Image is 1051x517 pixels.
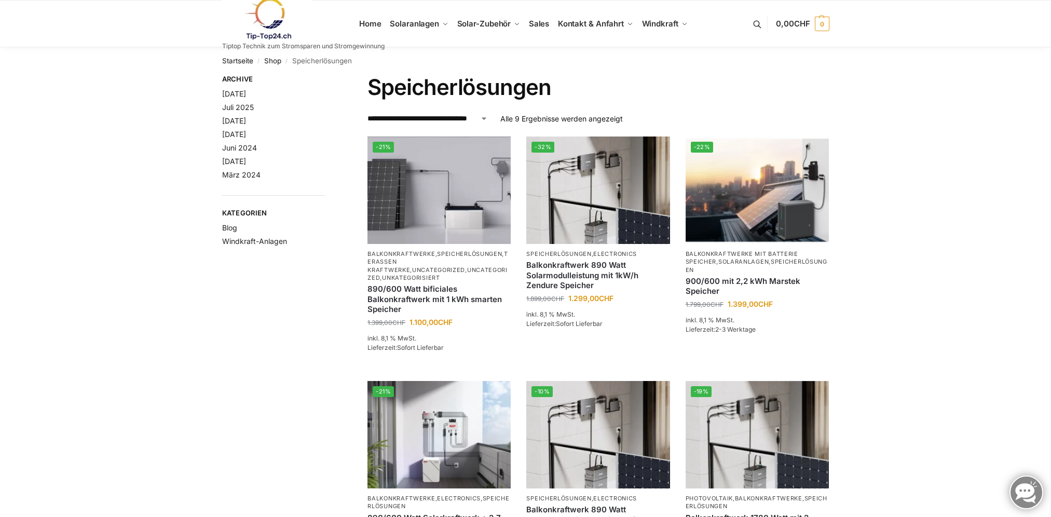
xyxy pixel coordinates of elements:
[553,1,637,47] a: Kontakt & Anfahrt
[686,381,829,488] a: -19%Zendure-solar-flow-Batteriespeicher für Balkonkraftwerke
[222,208,325,219] span: Kategorien
[556,320,603,328] span: Sofort Lieferbar
[367,266,508,281] a: Uncategorized
[222,74,325,85] span: Archive
[437,495,481,502] a: Electronics
[457,19,511,29] span: Solar-Zubehör
[776,19,810,29] span: 0,00
[437,250,502,257] a: Speicherlösungen
[367,137,511,244] img: ASE 1000 Batteriespeicher
[392,319,405,326] span: CHF
[637,1,692,47] a: Windkraft
[686,137,829,244] a: -22%Balkonkraftwerk mit Marstek Speicher
[222,237,287,246] a: Windkraft-Anlagen
[412,266,465,274] a: Uncategorized
[526,495,670,502] p: ,
[524,1,553,47] a: Sales
[735,495,802,502] a: Balkonkraftwerke
[367,113,488,124] select: Shop-Reihenfolge
[222,47,829,74] nav: Breadcrumb
[758,300,773,308] span: CHF
[593,250,637,257] a: Electronics
[718,258,769,265] a: Solaranlagen
[686,250,798,265] a: Balkonkraftwerke mit Batterie Speicher
[526,310,670,319] p: inkl. 8,1 % MwSt.
[367,319,405,326] bdi: 1.399,00
[386,1,453,47] a: Solaranlagen
[222,116,246,125] a: [DATE]
[686,495,733,502] a: Photovoltaik
[794,19,810,29] span: CHF
[686,301,724,308] bdi: 1.799,00
[367,74,829,100] h1: Speicherlösungen
[438,318,453,326] span: CHF
[526,137,670,244] img: Balkonkraftwerk 890 Watt Solarmodulleistung mit 1kW/h Zendure Speicher
[526,381,670,488] a: -10%Balkonkraftwerk 890 Watt Solarmodulleistung mit 2kW/h Zendure Speicher
[367,250,508,274] a: Terassen Kraftwerke
[397,344,444,351] span: Sofort Lieferbar
[222,157,246,166] a: [DATE]
[599,294,613,303] span: CHF
[686,381,829,488] img: Zendure-solar-flow-Batteriespeicher für Balkonkraftwerke
[367,381,511,488] img: Steckerkraftwerk mit 2,7kwh-Speicher
[367,250,435,257] a: Balkonkraftwerke
[686,495,827,510] a: Speicherlösungen
[558,19,624,29] span: Kontakt & Anfahrt
[815,17,829,31] span: 0
[367,381,511,488] a: -21%Steckerkraftwerk mit 2,7kwh-Speicher
[526,295,564,303] bdi: 1.899,00
[526,250,670,258] p: ,
[264,57,281,65] a: Shop
[526,137,670,244] a: -32%Balkonkraftwerk 890 Watt Solarmodulleistung mit 1kW/h Zendure Speicher
[367,137,511,244] a: -21%ASE 1000 Batteriespeicher
[728,300,773,308] bdi: 1.399,00
[526,250,591,257] a: Speicherlösungen
[222,170,261,179] a: März 2024
[253,57,264,65] span: /
[222,223,237,232] a: Blog
[526,320,603,328] span: Lieferzeit:
[222,143,257,152] a: Juni 2024
[367,284,511,315] a: 890/600 Watt bificiales Balkonkraftwerk mit 1 kWh smarten Speicher
[382,274,440,281] a: Unkategorisiert
[410,318,453,326] bdi: 1.100,00
[325,75,331,86] button: Close filters
[686,325,756,333] span: Lieferzeit:
[711,301,724,308] span: CHF
[686,258,827,273] a: Speicherlösungen
[715,325,756,333] span: 2-3 Werktage
[222,103,254,112] a: Juli 2025
[568,294,613,303] bdi: 1.299,00
[500,113,623,124] p: Alle 9 Ergebnisse werden angezeigt
[593,495,637,502] a: Electronics
[776,8,829,39] a: 0,00CHF 0
[453,1,524,47] a: Solar-Zubehör
[686,276,829,296] a: 900/600 mit 2,2 kWh Marstek Speicher
[367,495,509,510] a: Speicherlösungen
[686,316,829,325] p: inkl. 8,1 % MwSt.
[642,19,678,29] span: Windkraft
[222,43,385,49] p: Tiptop Technik zum Stromsparen und Stromgewinnung
[367,344,444,351] span: Lieferzeit:
[529,19,550,29] span: Sales
[526,381,670,488] img: Balkonkraftwerk 890 Watt Solarmodulleistung mit 2kW/h Zendure Speicher
[686,137,829,244] img: Balkonkraftwerk mit Marstek Speicher
[390,19,439,29] span: Solaranlagen
[526,495,591,502] a: Speicherlösungen
[222,89,246,98] a: [DATE]
[367,495,435,502] a: Balkonkraftwerke
[367,334,511,343] p: inkl. 8,1 % MwSt.
[222,57,253,65] a: Startseite
[222,130,246,139] a: [DATE]
[367,250,511,282] p: , , , , ,
[551,295,564,303] span: CHF
[686,495,829,511] p: , ,
[686,250,829,274] p: , ,
[281,57,292,65] span: /
[526,260,670,291] a: Balkonkraftwerk 890 Watt Solarmodulleistung mit 1kW/h Zendure Speicher
[367,495,511,511] p: , ,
